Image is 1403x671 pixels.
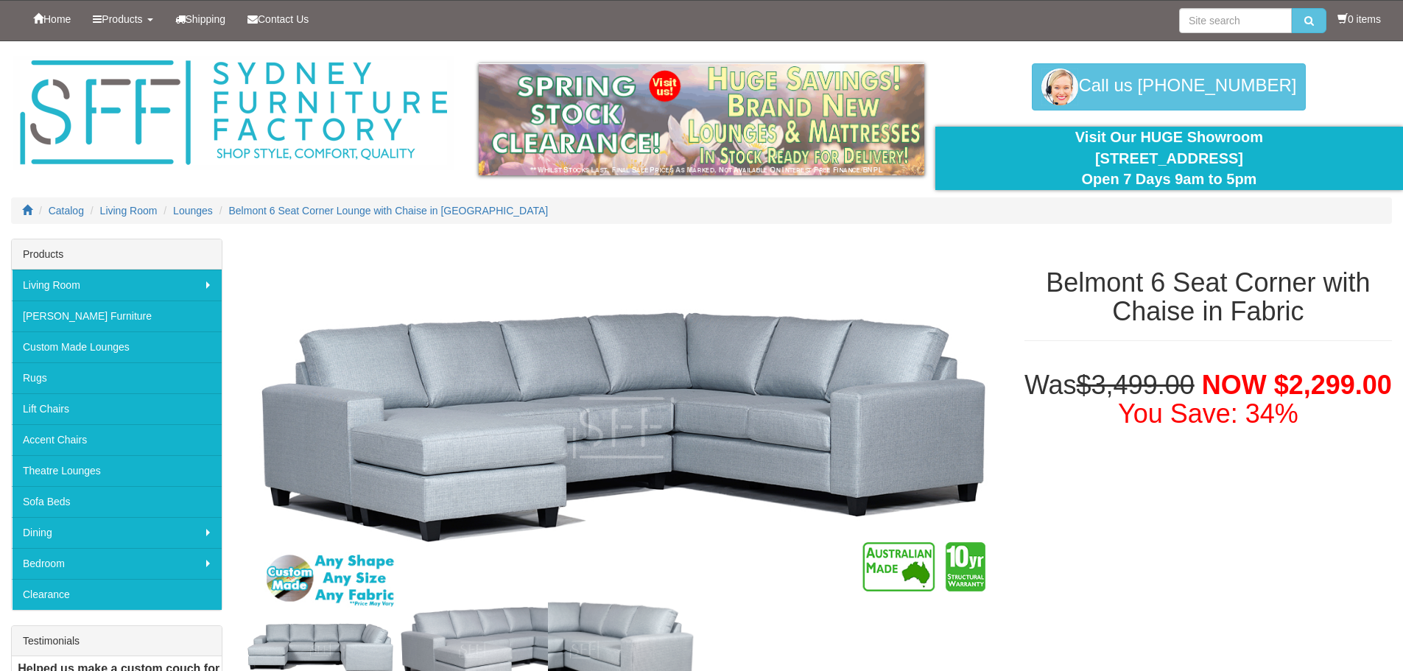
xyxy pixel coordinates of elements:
[1202,370,1392,400] span: NOW $2,299.00
[946,127,1392,190] div: Visit Our HUGE Showroom [STREET_ADDRESS] Open 7 Days 9am to 5pm
[1024,370,1392,429] h1: Was
[236,1,320,38] a: Contact Us
[49,205,84,217] a: Catalog
[12,548,222,579] a: Bedroom
[12,362,222,393] a: Rugs
[12,486,222,517] a: Sofa Beds
[12,424,222,455] a: Accent Chairs
[1024,268,1392,326] h1: Belmont 6 Seat Corner with Chaise in Fabric
[22,1,82,38] a: Home
[12,239,222,270] div: Products
[82,1,163,38] a: Products
[186,13,226,25] span: Shipping
[12,455,222,486] a: Theatre Lounges
[12,393,222,424] a: Lift Chairs
[12,331,222,362] a: Custom Made Lounges
[1118,398,1298,429] font: You Save: 34%
[12,579,222,610] a: Clearance
[100,205,158,217] a: Living Room
[173,205,213,217] a: Lounges
[12,301,222,331] a: [PERSON_NAME] Furniture
[229,205,549,217] a: Belmont 6 Seat Corner Lounge with Chaise in [GEOGRAPHIC_DATA]
[43,13,71,25] span: Home
[12,517,222,548] a: Dining
[102,13,142,25] span: Products
[1179,8,1292,33] input: Site search
[1077,370,1195,400] del: $3,499.00
[164,1,237,38] a: Shipping
[12,270,222,301] a: Living Room
[258,13,309,25] span: Contact Us
[479,63,924,175] img: spring-sale.gif
[1337,12,1381,27] li: 0 items
[13,56,454,170] img: Sydney Furniture Factory
[12,626,222,656] div: Testimonials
